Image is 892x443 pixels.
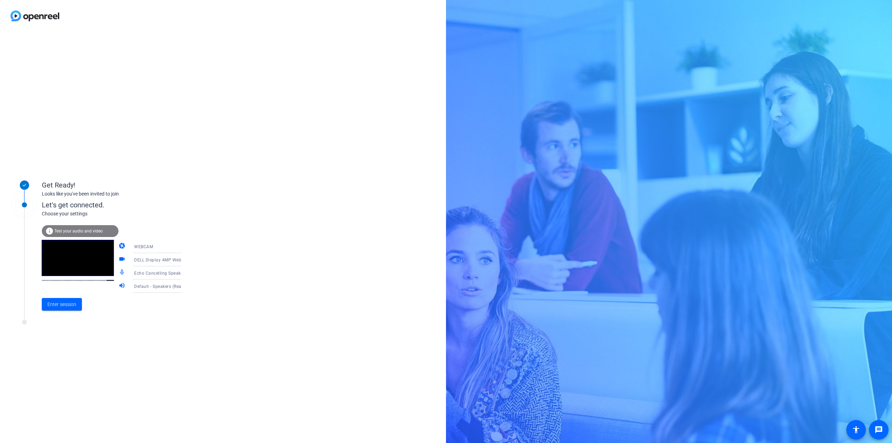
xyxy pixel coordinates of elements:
span: Default - Speakers (Realtek(R) Audio) [134,283,209,289]
mat-icon: videocam [118,255,127,264]
mat-icon: camera [118,242,127,251]
div: Let's get connected. [42,200,195,210]
span: Echo Cancelling Speakerphone (14- DELL P2724DEB USB) (413c:c034) [134,270,277,276]
span: Enter session [47,301,76,308]
span: WEBCAM [134,244,153,249]
mat-icon: volume_up [118,282,127,290]
div: Looks like you've been invited to join [42,190,181,198]
mat-icon: info [45,227,54,235]
mat-icon: accessibility [852,426,860,434]
div: Get Ready! [42,180,181,190]
span: DELL Display 4MP Webcam (413c:d003) [134,257,216,262]
span: Test your audio and video [54,229,103,234]
mat-icon: mic_none [118,269,127,277]
button: Enter session [42,298,82,311]
div: Choose your settings [42,210,195,217]
mat-icon: message [875,426,883,434]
